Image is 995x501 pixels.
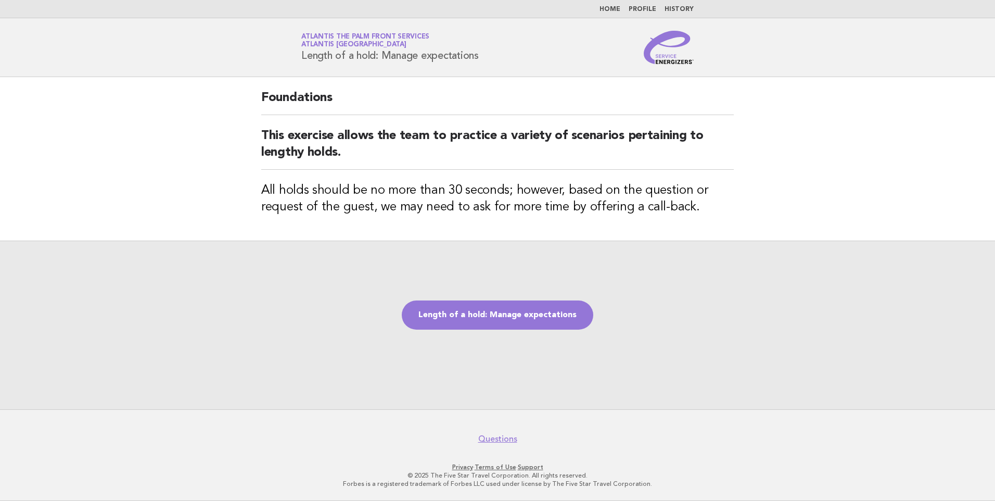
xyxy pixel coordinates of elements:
[518,464,543,471] a: Support
[475,464,516,471] a: Terms of Use
[179,480,816,488] p: Forbes is a registered trademark of Forbes LLC used under license by The Five Star Travel Corpora...
[261,90,734,115] h2: Foundations
[665,6,694,12] a: History
[301,42,406,48] span: Atlantis [GEOGRAPHIC_DATA]
[179,463,816,471] p: · ·
[644,31,694,64] img: Service Energizers
[261,182,734,216] h3: All holds should be no more than 30 seconds; however, based on the question or request of the gue...
[179,471,816,480] p: © 2025 The Five Star Travel Corporation. All rights reserved.
[402,300,593,330] a: Length of a hold: Manage expectations
[301,33,429,48] a: Atlantis The Palm Front ServicesAtlantis [GEOGRAPHIC_DATA]
[478,434,517,444] a: Questions
[452,464,473,471] a: Privacy
[301,34,479,61] h1: Length of a hold: Manage expectations
[261,128,734,170] h2: This exercise allows the team to practice a variety of scenarios pertaining to lengthy holds.
[599,6,620,12] a: Home
[629,6,656,12] a: Profile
